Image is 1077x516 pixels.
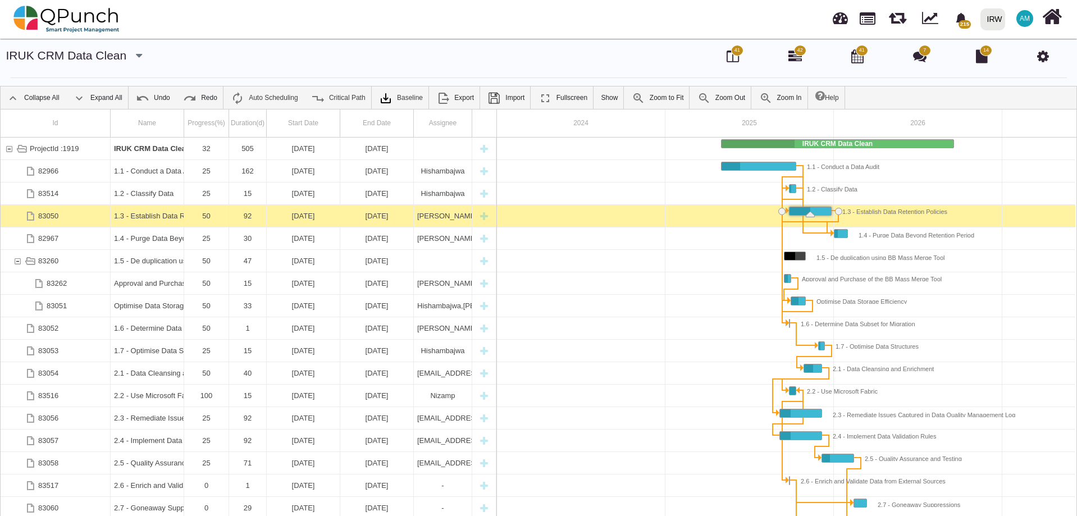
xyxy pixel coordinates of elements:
div: 1 [232,317,263,339]
div: [DATE] [270,160,336,182]
div: 15 [232,182,263,204]
div: 2025 [665,109,834,137]
div: 2.2 - Use Microsoft Fabric [111,385,184,407]
div: 15 [229,272,267,294]
div: Notification [951,8,971,29]
div: 05-12-2025 [340,362,414,384]
div: Hishambajwa [414,340,472,362]
div: [DATE] [270,182,336,204]
div: 50 [184,205,229,227]
div: 26-09-2025 [340,317,414,339]
div: 29-09-2025 [267,295,340,317]
div: Progress(%) [184,109,229,137]
div: 50 [188,205,225,227]
div: 162 [232,160,263,182]
div: 15 [229,182,267,204]
div: Task: 2.4 - Implement Data Validation Rules Start date: 05-09-2025 End date: 05-12-2025 [1,430,496,452]
div: 83050 [1,205,111,227]
a: Zoom Out [692,86,751,109]
a: bell fill215 [948,1,976,36]
span: 41 [859,47,865,54]
div: New task [476,160,492,182]
div: 2.5 - Quality Assurance and Testing [111,452,184,474]
a: Auto Scheduling [225,86,303,109]
div: 505 [229,138,267,159]
span: Asad Malik [1016,10,1033,27]
div: 15 [232,272,263,294]
div: [DATE] [270,295,336,317]
div: Optimise Data Storage Efficiency [114,295,180,317]
div: 2.1 - Data Cleansing and Enrichment [111,362,184,384]
div: 10-10-2025 [340,385,414,407]
img: ic_collapse_all_24.42ac041.png [6,92,20,105]
img: ic_zoom_out.687aa02.png [697,92,711,105]
div: [DATE] [344,227,410,249]
div: New task [476,385,492,407]
div: Optimise Data Storage Efficiency [805,296,907,304]
a: Expand All [67,86,128,109]
div: Dynamic Report [916,1,948,38]
div: 50 [188,295,225,317]
div: Task: 2.1 - Data Cleansing and Enrichment Start date: 27-10-2025 End date: 05-12-2025 [804,364,822,373]
div: Task: 1.2 - Classify Data Start date: 26-09-2025 End date: 10-10-2025 [1,182,496,205]
div: 26-09-2025 [267,205,340,227]
div: 0 [184,474,229,496]
div: 83052 [1,317,111,339]
img: ic_fullscreen_24.81ea589.png [538,92,552,105]
div: 71 [229,452,267,474]
div: 26-09-2025 [267,317,340,339]
div: 83051 [1,295,111,317]
img: ic_expand_all_24.71e1805.png [72,92,86,105]
div: 1.5 - De duplication using BB Mass Merge Tool [114,250,180,272]
div: 15 [229,340,267,362]
a: Fullscreen [533,86,593,109]
img: qpunch-sp.fa6292f.png [13,2,120,36]
div: 33 [232,295,263,317]
img: klXqkY5+JZAPre7YVMJ69SE9vgHW7RkaA9STpDBCRd8F60lk8AdY5g6cgTfGkm3cV0d3FrcCHw7UyPBLKa18SAFZQOCAmAAAA... [379,92,393,105]
div: Rubina Khan [414,272,472,294]
div: 28-11-2025 [267,340,340,362]
div: 30-01-2026 [340,227,414,249]
div: Task: 1.6 - Determine Data Subset for Migration Start date: 26-09-2025 End date: 26-09-2025 [789,319,790,328]
div: Task: 1.4 - Purge Data Beyond Retention Period Start date: 01-01-2026 End date: 30-01-2026 [834,229,848,238]
div: [DATE] [344,160,410,182]
div: Task: 2.5 - Quality Assurance and Testing Start date: 05-12-2025 End date: 13-02-2026 [822,454,854,463]
div: New task [476,295,492,317]
div: 25 [184,340,229,362]
div: 30 [232,227,263,249]
div: 1.1 - Conduct a Data Audit [111,160,184,182]
div: - [414,474,472,496]
div: 05-09-2025 [267,430,340,451]
div: 1.3 - Establish Data Retention Policies [114,205,180,227]
div: End Date [340,109,414,137]
div: Ryad.choudhury@islamic-relief.org.uk [414,430,472,451]
div: Approval and Purchase of the BB Mass Merge Tool [111,272,184,294]
div: 92 [229,205,267,227]
div: 83057 [1,430,111,451]
i: Board [727,49,739,63]
div: Tayyib Choudhury,Hishambajwa, [414,317,472,339]
div: [DATE] [344,182,410,204]
div: [DATE] [270,317,336,339]
div: New task [476,250,492,272]
div: New task [476,474,492,496]
div: Task: 1.2 - Classify Data Start date: 26-09-2025 End date: 10-10-2025 [789,184,796,193]
div: 2.6 - Enrich and Validate Data from External Sources [111,474,184,496]
div: Ryad.choudhury@islamic-relief.org.uk [414,362,472,384]
div: 83056 [1,407,111,429]
div: 26-09-2025 [267,385,340,407]
div: Task: 2.6 - Enrich and Validate Data from External Sources Start date: 26-09-2025 End date: 26-09... [1,474,496,497]
div: 50 [184,295,229,317]
i: Document Library [976,49,988,63]
div: Task: 1.6 - Determine Data Subset for Migration Start date: 26-09-2025 End date: 26-09-2025 [1,317,496,340]
div: Ryad.choudhury@islamic-relief.org.uk [414,407,472,429]
span: Projects [860,7,875,25]
div: New task [476,362,492,384]
div: 50 [184,362,229,384]
i: Punch Discussion [913,49,927,63]
div: 83514 [38,182,58,204]
div: 2.3 - Remediate Issues Captured in Data Quality Management Log [111,407,184,429]
a: IRUK CRM Data Clean [6,49,127,62]
div: 1.7 - Optimise Data Structures [111,340,184,362]
div: 05-12-2025 [340,430,414,451]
